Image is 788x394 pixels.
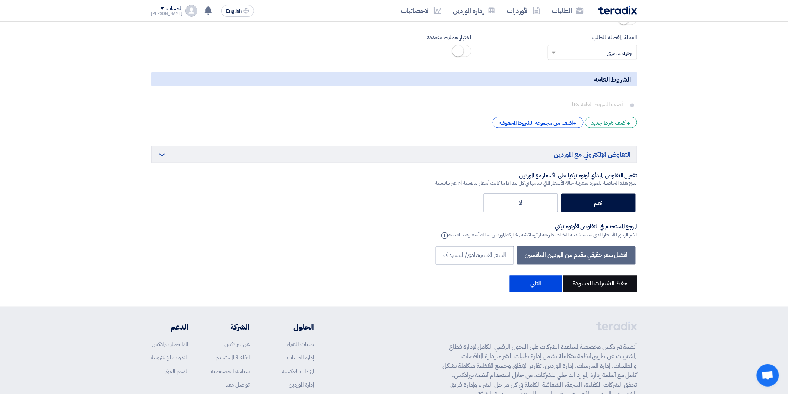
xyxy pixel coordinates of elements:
[546,2,590,19] a: الطلبات
[287,340,314,349] a: طلبات الشراء
[151,146,637,163] h5: التفاوض الإلكتروني مع الموردين
[435,172,637,179] div: تفعيل التفاوض المبدأي أوتوماتيكيا على الأسعار مع الموردين
[483,34,637,42] label: العملة المفضله للطلب
[211,322,250,333] li: الشركة
[317,34,471,42] label: اختيار عملات متعددة
[395,2,447,19] a: الاحصائيات
[151,354,189,362] a: الندوات الإلكترونية
[221,5,254,17] button: English
[289,381,314,389] a: إدارة الموردين
[166,6,182,12] div: الحساب
[272,322,314,333] li: الحلول
[185,5,197,17] img: profile_test.png
[501,2,546,19] a: الأوردرات
[151,72,637,86] h5: الشروط العامة
[287,354,314,362] a: إدارة الطلبات
[157,97,627,111] input: أضف الشروط العامة هنا
[598,6,637,15] img: Teradix logo
[585,117,637,128] div: أضف شرط جديد
[510,276,562,292] button: التالي
[517,246,635,265] label: أفضل سعر حقيقي مقدم من الموردين المتنافسين
[211,368,250,376] a: سياسة الخصوصية
[224,340,250,349] a: عن تيرادكس
[151,322,189,333] li: الدعم
[440,223,637,231] div: المرجع المستخدم في التفاوض الأوتوماتيكي
[573,119,577,128] span: +
[226,9,242,14] span: English
[757,364,779,387] div: Open chat
[627,119,631,128] span: +
[436,246,514,265] label: السعر الاسترشادي/المستهدف
[216,354,250,362] a: اتفاقية المستخدم
[493,117,584,128] div: أضف من مجموعة الشروط المحفوظة
[435,179,637,187] div: تتيح هذة الخاصية للمورد بمعرفة حالة الأسعار التي قدمها في كل بند اذا ما كانت أسعار تنافسية أم غير...
[563,276,637,292] button: حفظ التغييرات للمسودة
[225,381,250,389] a: تواصل معنا
[561,194,636,212] label: نعم
[151,12,183,16] div: [PERSON_NAME]
[484,194,558,212] label: لا
[152,340,189,349] a: لماذا تختار تيرادكس
[282,368,314,376] a: المزادات العكسية
[447,2,501,19] a: إدارة الموردين
[440,231,637,239] div: اختر المرجع للأسعار الذي سيستخدمة النظام بطريقة اوتوماتيكية لمشاركة الموردين بحاله أسعارهم المقدمة
[165,368,189,376] a: الدعم الفني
